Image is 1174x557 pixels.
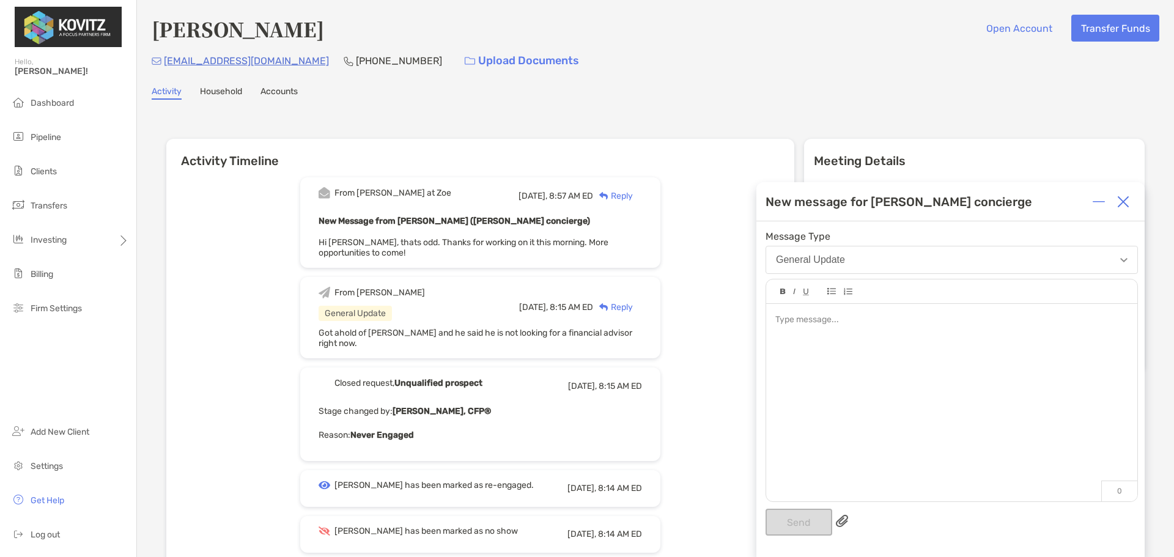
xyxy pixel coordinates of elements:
[334,480,534,490] div: [PERSON_NAME] has been marked as re-engaged.
[599,303,608,311] img: Reply icon
[31,303,82,314] span: Firm Settings
[334,378,482,388] div: Closed request,
[599,381,642,391] span: 8:15 AM ED
[319,187,330,199] img: Event icon
[31,269,53,279] span: Billing
[11,492,26,507] img: get-help icon
[31,461,63,471] span: Settings
[598,529,642,539] span: 8:14 AM ED
[334,287,425,298] div: From [PERSON_NAME]
[567,529,596,539] span: [DATE],
[319,526,330,536] img: Event icon
[11,526,26,541] img: logout icon
[152,57,161,65] img: Email Icon
[11,300,26,315] img: firm-settings icon
[814,153,1135,169] p: Meeting Details
[152,86,182,100] a: Activity
[766,231,1138,242] span: Message Type
[15,5,122,49] img: Zoe Logo
[164,53,329,68] p: [EMAIL_ADDRESS][DOMAIN_NAME]
[334,188,451,198] div: From [PERSON_NAME] at Zoe
[593,301,633,314] div: Reply
[843,288,852,295] img: Editor control icon
[200,86,242,100] a: Household
[1101,481,1137,501] p: 0
[11,197,26,212] img: transfers icon
[776,254,845,265] div: General Update
[766,246,1138,274] button: General Update
[319,306,392,321] div: General Update
[319,404,642,419] p: Stage changed by:
[465,57,475,65] img: button icon
[11,266,26,281] img: billing icon
[319,328,632,349] span: Got ahold of [PERSON_NAME] and he said he is not looking for a financial advisor right now.
[31,235,67,245] span: Investing
[550,302,593,312] span: 8:15 AM ED
[780,289,786,295] img: Editor control icon
[1093,196,1105,208] img: Expand or collapse
[793,289,796,295] img: Editor control icon
[11,232,26,246] img: investing icon
[31,98,74,108] span: Dashboard
[31,166,57,177] span: Clients
[593,190,633,202] div: Reply
[319,481,330,489] img: Event icon
[827,288,836,295] img: Editor control icon
[519,302,548,312] span: [DATE],
[31,201,67,211] span: Transfers
[394,378,482,388] b: Unqualified prospect
[344,56,353,66] img: Phone Icon
[334,526,518,536] div: [PERSON_NAME] has been marked as no show
[599,192,608,200] img: Reply icon
[350,430,414,440] b: Never Engaged
[567,483,596,493] span: [DATE],
[166,139,794,168] h6: Activity Timeline
[319,377,330,389] img: Event icon
[11,424,26,438] img: add_new_client icon
[457,48,587,74] a: Upload Documents
[568,381,597,391] span: [DATE],
[393,406,491,416] b: [PERSON_NAME], CFP®
[11,458,26,473] img: settings icon
[519,191,547,201] span: [DATE],
[319,427,642,443] p: Reason:
[31,529,60,540] span: Log out
[15,66,129,76] span: [PERSON_NAME]!
[598,483,642,493] span: 8:14 AM ED
[1120,258,1128,262] img: Open dropdown arrow
[319,287,330,298] img: Event icon
[319,237,608,258] span: Hi [PERSON_NAME], thats odd. Thanks for working on it this morning. More opportunities to come!
[766,194,1032,209] div: New message for [PERSON_NAME] concierge
[152,15,324,43] h4: [PERSON_NAME]
[319,216,590,226] b: New Message from [PERSON_NAME] ([PERSON_NAME] concierge)
[31,495,64,506] span: Get Help
[260,86,298,100] a: Accounts
[976,15,1061,42] button: Open Account
[803,289,809,295] img: Editor control icon
[1071,15,1159,42] button: Transfer Funds
[549,191,593,201] span: 8:57 AM ED
[11,129,26,144] img: pipeline icon
[1117,196,1129,208] img: Close
[31,132,61,142] span: Pipeline
[31,427,89,437] span: Add New Client
[11,95,26,109] img: dashboard icon
[836,515,848,527] img: paperclip attachments
[356,53,442,68] p: [PHONE_NUMBER]
[11,163,26,178] img: clients icon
